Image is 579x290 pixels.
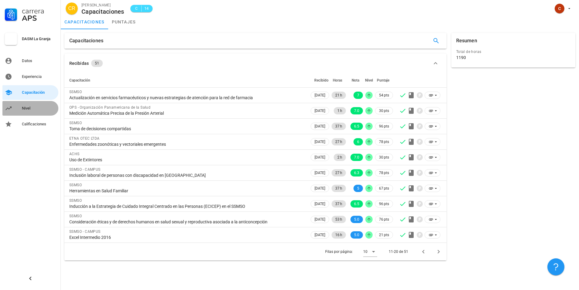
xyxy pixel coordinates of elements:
div: Capacitaciones [69,33,103,49]
span: Nota [352,78,359,82]
div: Actualización en servicios farmacéuticos y nuevas estrategias de atención para la red de farmacia [69,95,305,100]
div: avatar [66,2,78,15]
div: Medición Automática Precisa de la Presión Arterial [69,110,305,116]
div: Uso de Extintores [69,157,305,162]
span: [DATE] [315,154,325,161]
div: Filas por página: [325,243,377,260]
a: capacitaciones [61,15,108,29]
div: Capacitaciones [81,8,124,15]
span: 16 h [335,231,342,239]
a: puntajes [108,15,140,29]
div: Herramientas en Salud Familiar [69,188,305,194]
span: 14 [144,5,149,12]
span: 53 h [335,216,342,223]
span: 30 pts [379,154,389,160]
span: C [134,5,139,12]
span: SSMSO - CAMPUS [69,167,101,172]
div: Inclusión laboral de personas con discapacidad en [GEOGRAPHIC_DATA] [69,173,305,178]
span: SSMSO [69,214,82,218]
span: ETNA OTEC LTDA [69,136,100,141]
div: 11-20 de 51 [389,249,408,254]
div: Toma de decisiones compartidas [69,126,305,131]
span: OPS - Organización Panamericana de la Salud [69,105,150,110]
span: 5.0 [354,216,359,223]
th: Recibido [309,73,330,88]
span: 7 [357,92,359,99]
th: Horas [330,73,347,88]
span: 5 [357,185,359,192]
span: 7.0 [354,154,359,161]
a: Capacitación [2,85,58,100]
div: Capacitación [22,90,56,95]
span: ACHS [69,152,80,156]
div: Nivel [22,106,56,111]
span: 67 pts [379,185,389,191]
div: Recibidas [69,60,89,67]
button: Página anterior [418,246,429,257]
div: 10 [363,249,367,254]
span: SSMSO [69,90,82,94]
th: Puntaje [374,73,394,88]
span: Nivel [365,78,373,82]
div: Resumen [456,33,477,49]
div: Calificaciones [22,122,56,127]
div: APS [22,15,56,22]
span: 1 h [337,107,342,114]
div: Total de horas [456,49,570,55]
span: 37 h [335,123,342,130]
span: [DATE] [315,185,325,192]
span: SSMSO - CAMPUS [69,229,101,234]
div: Experiencia [22,74,56,79]
span: 37 h [335,185,342,192]
span: 78 pts [379,139,389,145]
div: Consideración éticas y de derechos humanos en salud sexual y reproductiva asociada a la anticonce... [69,219,305,225]
div: 10Filas por página: [363,247,377,257]
span: 96 pts [379,123,389,129]
a: Calificaciones [2,117,58,131]
th: Nota [347,73,364,88]
span: 7.0 [354,107,359,114]
span: 96 pts [379,201,389,207]
div: Carrera [22,7,56,15]
span: Recibido [314,78,329,82]
span: 21 pts [379,232,389,238]
span: [DATE] [315,92,325,99]
span: Capacitación [69,78,90,82]
div: avatar [555,4,564,13]
span: [DATE] [315,138,325,145]
span: 6 [357,138,359,145]
div: Inducción a la Estrategia de Cuidado Integral Centrado en las Personas (ECICEP) en el SSMSO [69,204,305,209]
div: DASM La Granja [22,37,56,41]
a: Experiencia [2,69,58,84]
span: [DATE] [315,216,325,223]
span: [DATE] [315,201,325,207]
span: [DATE] [315,123,325,130]
span: 54 pts [379,92,389,98]
a: Nivel [2,101,58,116]
span: 37 h [335,200,342,208]
span: [DATE] [315,107,325,114]
span: Horas [333,78,342,82]
th: Nivel [364,73,374,88]
span: 27 h [335,169,342,176]
span: 6.3 [354,169,359,176]
span: 5.0 [354,231,359,239]
button: Página siguiente [433,246,444,257]
span: 78 pts [379,170,389,176]
span: [DATE] [315,232,325,238]
span: SSMSO [69,198,82,203]
div: Excel Intermedio 2016 [69,235,305,240]
span: 27 h [335,138,342,145]
button: Recibidas 51 [64,54,446,73]
span: 21 h [335,92,342,99]
span: 51 [95,60,99,67]
div: [PERSON_NAME] [81,2,124,8]
a: Datos [2,54,58,68]
span: [DATE] [315,169,325,176]
div: Datos [22,58,56,63]
span: CR [68,2,75,15]
span: 76 pts [379,216,389,222]
span: Puntaje [377,78,389,82]
span: 6.5 [354,200,359,208]
th: Capacitación [64,73,309,88]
